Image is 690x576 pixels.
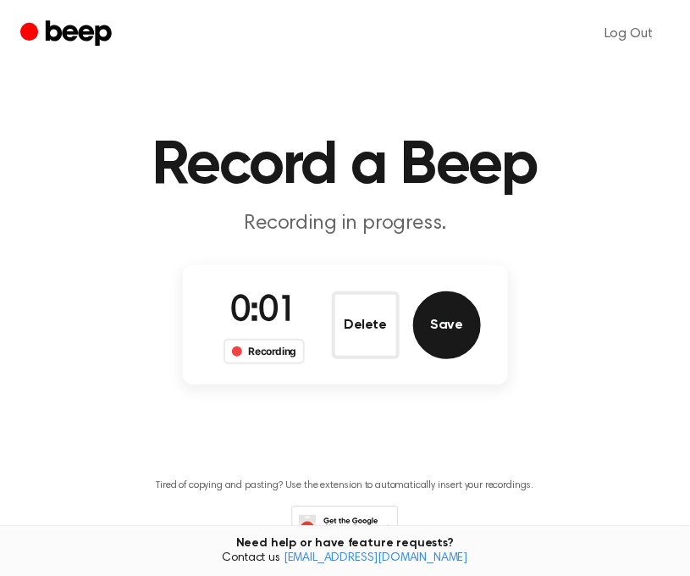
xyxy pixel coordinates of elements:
a: [EMAIL_ADDRESS][DOMAIN_NAME] [284,552,468,564]
button: Delete Audio Record [332,291,400,359]
button: Save Audio Record [413,291,481,359]
span: Contact us [10,551,680,567]
a: Beep [20,18,116,51]
div: Recording [224,339,306,364]
p: Tired of copying and pasting? Use the extension to automatically insert your recordings. [157,479,534,492]
h1: Record a Beep [20,136,670,197]
a: Log Out [588,14,670,54]
span: 0:01 [230,294,298,330]
p: Recording in progress. [20,210,670,238]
